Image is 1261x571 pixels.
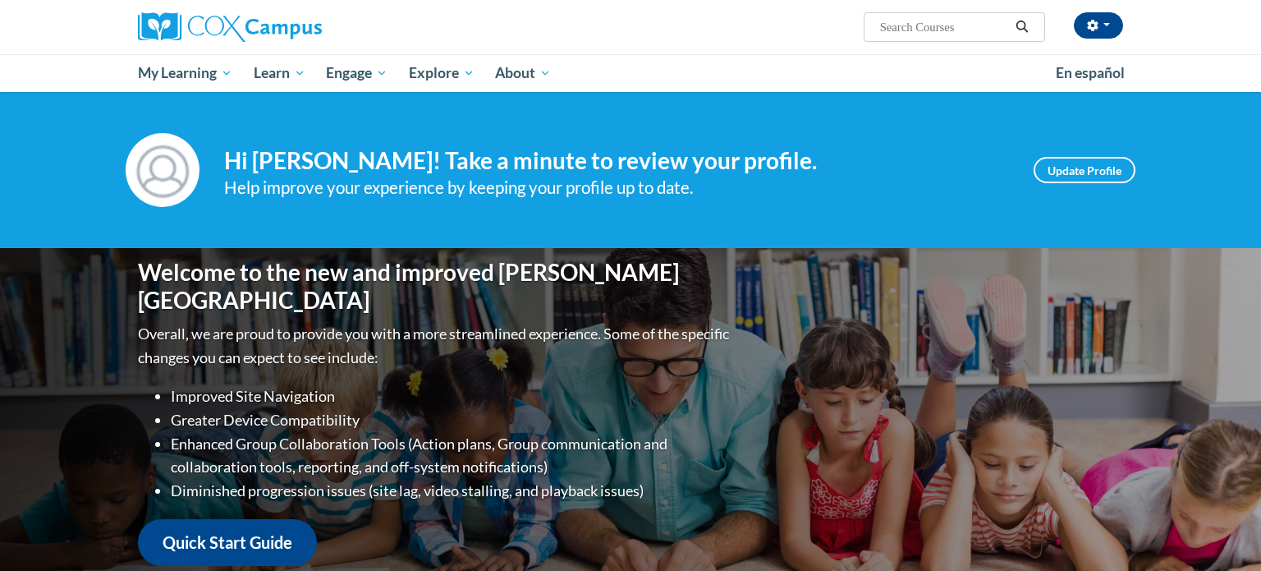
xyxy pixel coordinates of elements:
[171,385,733,408] li: Improved Site Navigation
[485,54,562,92] a: About
[126,133,199,207] img: Profile Image
[1045,56,1135,90] a: En español
[127,54,243,92] a: My Learning
[398,54,485,92] a: Explore
[1034,157,1135,183] a: Update Profile
[495,63,551,83] span: About
[171,479,733,503] li: Diminished progression issues (site lag, video stalling, and playback issues)
[315,54,398,92] a: Engage
[138,519,317,566] a: Quick Start Guide
[409,63,475,83] span: Explore
[138,12,450,42] a: Cox Campus
[171,432,733,480] li: Enhanced Group Collaboration Tools (Action plans, Group communication and collaboration tools, re...
[1195,505,1248,558] iframe: Button to launch messaging window
[878,17,1010,37] input: Search Courses
[138,259,733,314] h1: Welcome to the new and improved [PERSON_NAME][GEOGRAPHIC_DATA]
[224,174,1009,201] div: Help improve your experience by keeping your profile up to date.
[113,54,1148,92] div: Main menu
[1010,17,1034,37] button: Search
[224,147,1009,175] h4: Hi [PERSON_NAME]! Take a minute to review your profile.
[138,63,232,83] span: My Learning
[138,322,733,370] p: Overall, we are proud to provide you with a more streamlined experience. Some of the specific cha...
[254,63,305,83] span: Learn
[1056,64,1125,81] span: En español
[1074,12,1123,39] button: Account Settings
[326,63,387,83] span: Engage
[138,12,322,42] img: Cox Campus
[243,54,316,92] a: Learn
[171,408,733,432] li: Greater Device Compatibility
